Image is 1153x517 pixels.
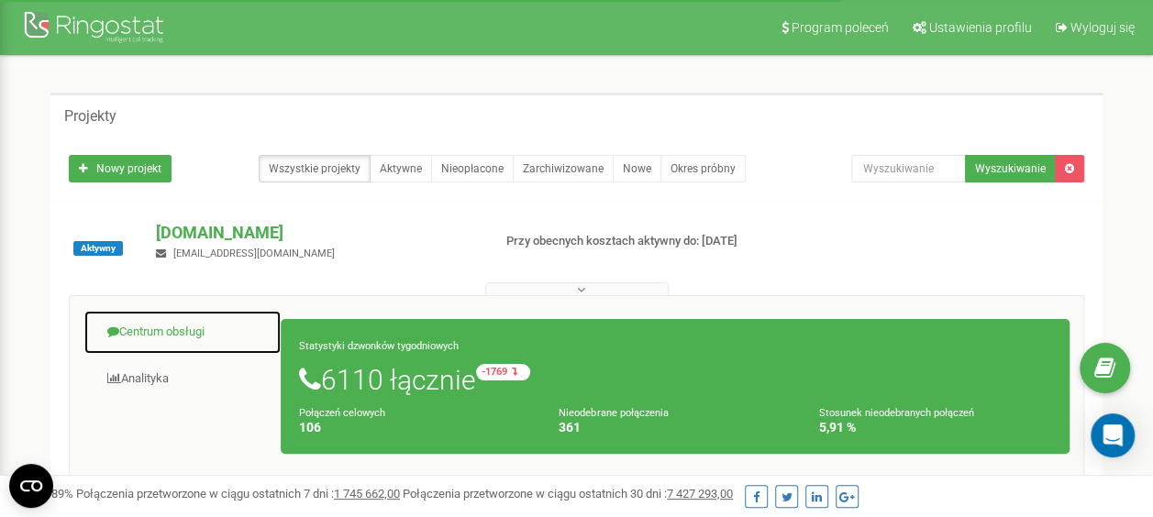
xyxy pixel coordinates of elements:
[819,407,974,419] small: Stosunek nieodebranych połączeń
[513,155,614,182] a: Zarchiwizowane
[83,310,282,355] a: Centrum obsługi
[73,241,123,256] span: Aktywny
[476,364,530,380] small: -1769
[69,155,172,182] a: Nowy projekt
[851,155,966,182] input: Wyszukiwanie
[173,247,335,259] span: [EMAIL_ADDRESS][DOMAIN_NAME]
[370,155,432,182] a: Aktywne
[299,421,531,434] h4: 106
[299,364,1051,395] h1: 6110 łącznie
[299,340,459,352] small: Statystyki dzwonków tygodniowych
[559,421,791,434] h4: 361
[76,487,400,500] span: Połączenia przetworzone w ciągu ostatnich 7 dni :
[431,155,514,182] a: Nieopłacone
[64,108,116,125] h5: Projekty
[667,487,733,500] u: 7 427 293,00
[9,464,53,508] button: Open CMP widget
[965,155,1056,182] button: Wyszukiwanie
[1091,413,1135,457] div: Open Intercom Messenger
[792,20,889,35] span: Program poleceń
[506,233,739,250] p: Przy obecnych kosztach aktywny do: [DATE]
[334,487,400,500] u: 1 745 662,00
[403,487,733,500] span: Połączenia przetworzone w ciągu ostatnich 30 dni :
[299,407,385,419] small: Połączeń celowych
[259,155,371,182] a: Wszystkie projekty
[660,155,746,182] a: Okres próbny
[156,221,476,245] p: [DOMAIN_NAME]
[559,407,668,419] small: Nieodebrane połączenia
[83,357,282,401] a: Analityka
[929,20,1032,35] span: Ustawienia profilu
[613,155,661,182] a: Nowe
[1070,20,1135,35] span: Wyloguj się
[819,421,1051,434] h4: 5,91 %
